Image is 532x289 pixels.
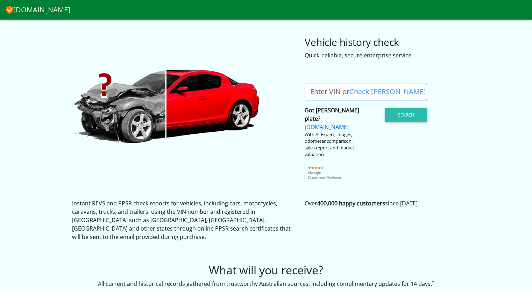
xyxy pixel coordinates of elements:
div: Quick, reliable, secure enterprise service [305,51,460,59]
strong: 400,000 happy customers [317,199,385,207]
h2: What will you receive? [5,263,527,277]
label: Enter VIN or [305,84,432,100]
strong: Got [PERSON_NAME] plate? [305,106,359,122]
img: gcr-badge-transparent.png [305,163,345,182]
button: Search [385,108,427,122]
p: Over since [DATE]. [305,199,460,207]
div: With AI Expert, images, odometer comparison, sales report and market valuation [305,131,361,158]
a: [DOMAIN_NAME] [6,3,70,17]
img: CheckVIN.com.au logo [6,5,13,14]
img: CheckVIN [72,68,261,144]
p: Instant REVS and PPSR check reports for vehicles, including cars, motorcycles, caravans, trucks, ... [72,199,294,241]
h3: Vehicle history check [305,36,460,48]
p: All current and historical records gathered from trustworthy Australian sources, including compli... [5,280,527,288]
a: [DOMAIN_NAME] [305,123,349,131]
a: Check [PERSON_NAME] [349,87,426,96]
